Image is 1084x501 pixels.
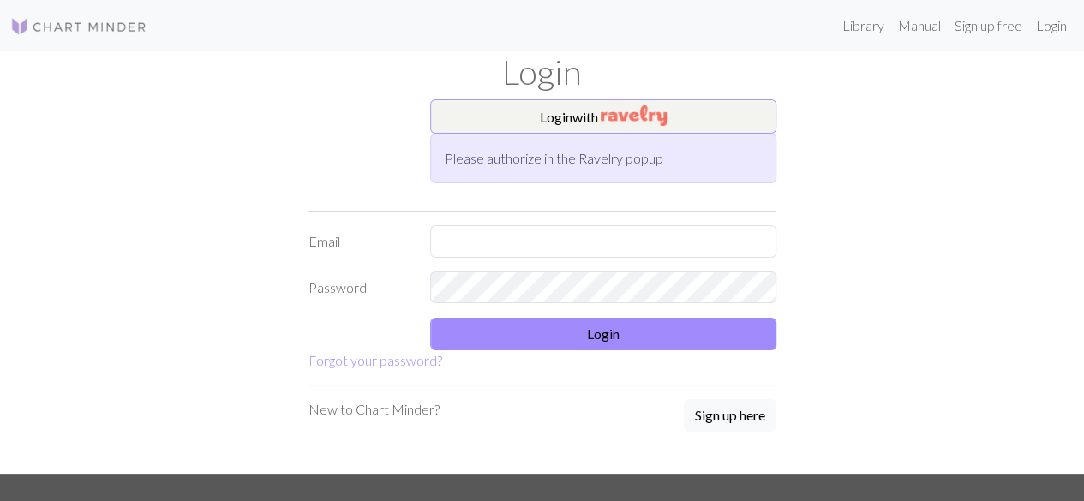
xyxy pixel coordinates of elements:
label: Password [298,271,421,304]
button: Login [430,318,776,350]
a: Library [835,9,891,43]
p: New to Chart Minder? [308,399,440,420]
img: Logo [10,16,147,37]
div: Please authorize in the Ravelry popup [430,134,776,183]
a: Login [1029,9,1074,43]
a: Sign up free [948,9,1029,43]
a: Manual [891,9,948,43]
a: Forgot your password? [308,352,442,368]
h1: Login [54,51,1031,92]
button: Loginwith [430,99,776,134]
img: Ravelry [601,105,667,126]
a: Sign up here [684,399,776,433]
button: Sign up here [684,399,776,432]
label: Email [298,225,421,258]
